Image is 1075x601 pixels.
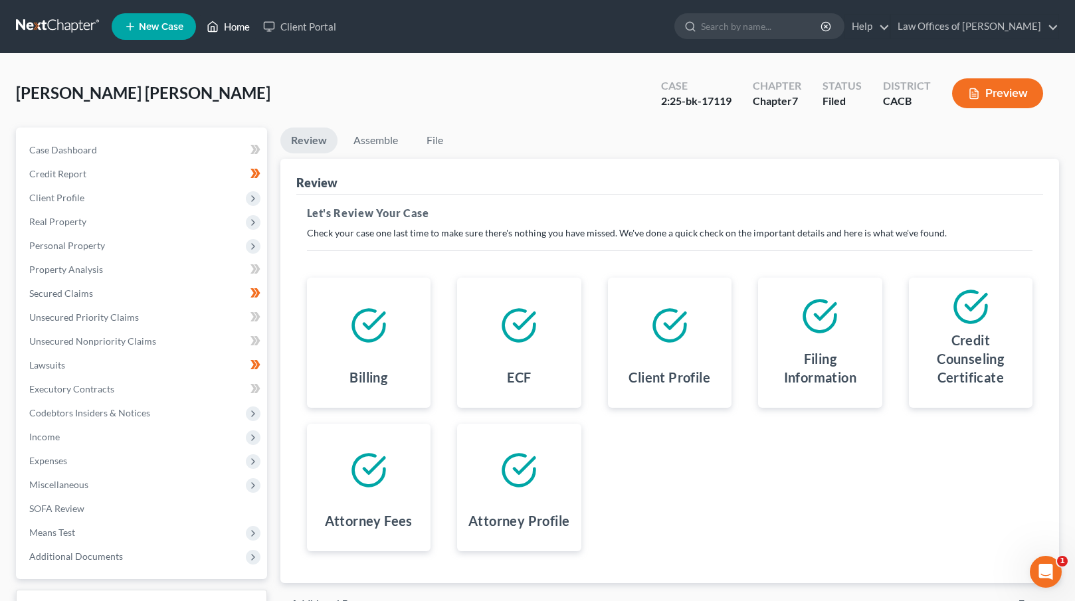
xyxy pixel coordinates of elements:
[661,94,732,109] div: 2:25-bk-17119
[256,15,343,39] a: Client Portal
[661,78,732,94] div: Case
[139,22,183,32] span: New Case
[29,455,67,466] span: Expenses
[414,128,456,153] a: File
[29,192,84,203] span: Client Profile
[19,377,267,401] a: Executory Contracts
[19,497,267,521] a: SOFA Review
[19,162,267,186] a: Credit Report
[19,329,267,353] a: Unsecured Nonpriority Claims
[1057,556,1068,566] span: 1
[29,288,93,299] span: Secured Claims
[753,94,801,109] div: Chapter
[19,305,267,329] a: Unsecured Priority Claims
[307,226,1033,240] p: Check your case one last time to make sure there's nothing you have missed. We've done a quick ch...
[29,311,139,323] span: Unsecured Priority Claims
[29,527,75,538] span: Means Test
[701,14,823,39] input: Search by name...
[507,368,531,386] h4: ECF
[29,551,123,562] span: Additional Documents
[307,205,1033,221] h5: Let's Review Your Case
[891,15,1058,39] a: Law Offices of [PERSON_NAME]
[29,144,97,155] span: Case Dashboard
[952,78,1043,108] button: Preview
[200,15,256,39] a: Home
[296,175,338,191] div: Review
[29,479,88,490] span: Miscellaneous
[883,78,931,94] div: District
[29,407,150,418] span: Codebtors Insiders & Notices
[883,94,931,109] div: CACB
[1030,556,1062,588] iframe: Intercom live chat
[19,258,267,282] a: Property Analysis
[468,511,569,530] h4: Attorney Profile
[792,94,798,107] span: 7
[823,94,862,109] div: Filed
[769,349,872,386] h4: Filing Information
[29,359,65,371] span: Lawsuits
[29,335,156,347] span: Unsecured Nonpriority Claims
[280,128,338,153] a: Review
[629,368,710,386] h4: Client Profile
[845,15,890,39] a: Help
[29,216,86,227] span: Real Property
[753,78,801,94] div: Chapter
[29,264,103,275] span: Property Analysis
[29,240,105,251] span: Personal Property
[29,168,86,179] span: Credit Report
[920,331,1023,386] h4: Credit Counseling Certificate
[343,128,409,153] a: Assemble
[349,368,387,386] h4: Billing
[29,431,60,442] span: Income
[16,83,270,102] span: [PERSON_NAME] [PERSON_NAME]
[19,138,267,162] a: Case Dashboard
[19,282,267,305] a: Secured Claims
[19,353,267,377] a: Lawsuits
[29,383,114,394] span: Executory Contracts
[29,503,84,514] span: SOFA Review
[325,511,413,530] h4: Attorney Fees
[823,78,862,94] div: Status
